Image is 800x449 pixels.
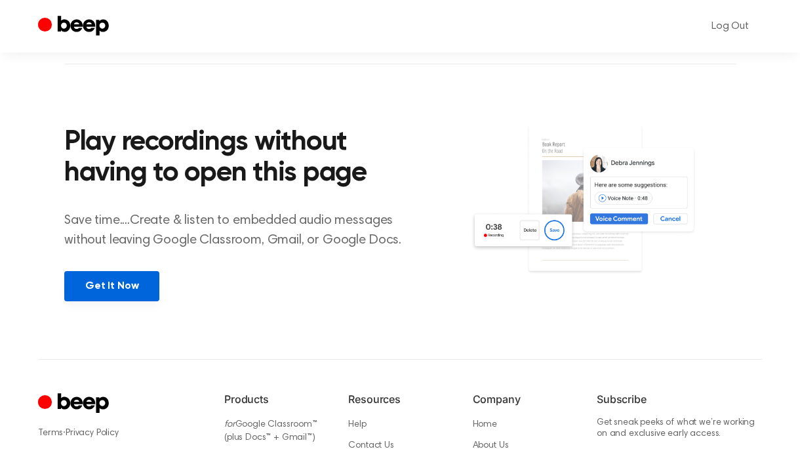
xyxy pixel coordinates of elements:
h6: Company [473,391,576,407]
a: Log Out [698,11,762,42]
img: Voice Comments on Docs and Recording Widget [470,123,736,300]
h6: Subscribe [597,391,762,407]
a: forGoogle Classroom™ (plus Docs™ + Gmail™) [224,420,317,443]
h6: Products [224,391,327,407]
a: Cruip [38,391,112,417]
h2: Play recordings without having to open this page [64,127,418,190]
i: for [224,420,235,429]
a: Terms [38,429,63,438]
a: Beep [38,14,112,39]
p: Get sneak peeks of what we’re working on and exclusive early access. [597,417,762,440]
a: Privacy Policy [66,429,119,438]
a: Home [473,420,497,429]
h6: Resources [348,391,451,407]
a: Get It Now [64,271,159,301]
a: Help [348,420,366,429]
p: Save time....Create & listen to embedded audio messages without leaving Google Classroom, Gmail, ... [64,211,418,250]
div: · [38,426,203,440]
